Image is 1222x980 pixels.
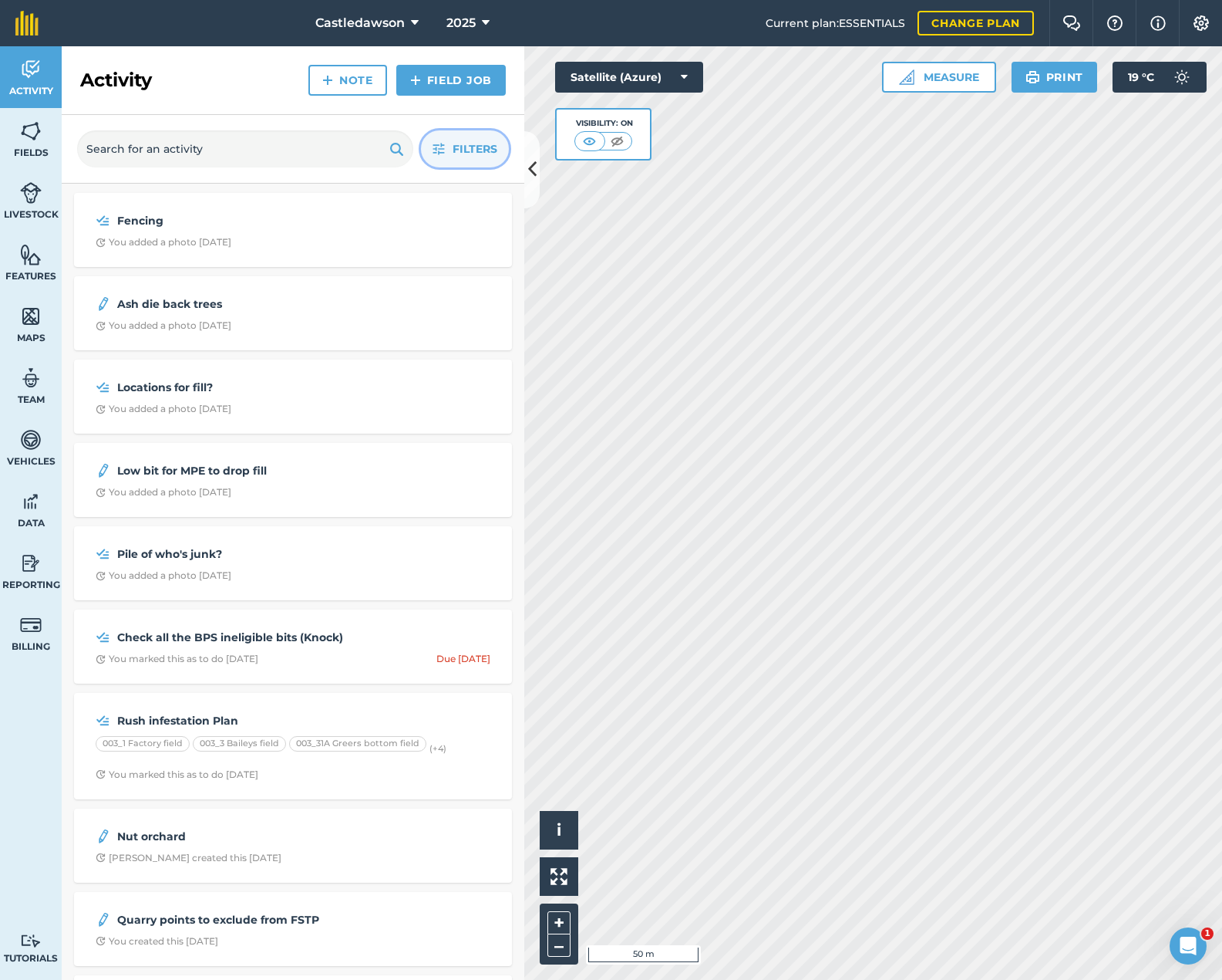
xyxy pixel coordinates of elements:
[117,712,362,729] strong: Rush infestation Plan
[396,65,506,96] a: Field Job
[1025,68,1040,86] img: svg+xml;base64,PHN2ZyB4bWxucz0iaHR0cDovL3d3dy53My5vcmcvMjAwMC9zdmciIHdpZHRoPSIxOSIgaGVpZ2h0PSIyNC...
[410,71,421,90] img: svg+xml;base64,PHN2ZyB4bWxucz0iaHR0cDovL3d3dy53My5vcmcvMjAwMC9zdmciIHdpZHRoPSIxNCIgaGVpZ2h0PSIyNC...
[96,404,106,414] img: Clock with arrow pointing clockwise
[83,202,503,258] a: FencingClock with arrow pointing clockwiseYou added a photo [DATE]
[1113,62,1207,93] button: 19 °C
[15,11,39,35] img: fieldmargin Logo
[96,769,258,781] div: You marked this as to do [DATE]
[96,403,231,415] div: You added a photo [DATE]
[322,71,333,90] img: svg+xml;base64,PHN2ZyB4bWxucz0iaHR0cDovL3d3dy53My5vcmcvMjAwMC9zdmciIHdpZHRoPSIxNCIgaGVpZ2h0PSIyNC...
[96,236,231,248] div: You added a photo [DATE]
[389,140,404,158] img: svg+xml;base64,PHN2ZyB4bWxucz0iaHR0cDovL3d3dy53My5vcmcvMjAwMC9zdmciIHdpZHRoPSIxOSIgaGVpZ2h0PSIyNC...
[766,15,905,32] span: Current plan : ESSENTIALS
[96,653,258,665] div: You marked this as to do [DATE]
[117,379,362,396] strong: Locations for fill?
[193,736,286,752] div: 003_3 Baileys field
[117,546,362,563] strong: Pile of who's junk?
[547,911,571,934] button: +
[83,818,503,874] a: Nut orchardClock with arrow pointing clockwise[PERSON_NAME] created this [DATE]
[1166,62,1197,93] img: svg+xml;base64,PD94bWwgdmVyc2lvbj0iMS4wIiBlbmNvZGluZz0idXRmLTgiPz4KPCEtLSBHZW5lcmF0b3I6IEFkb2JlIE...
[20,934,42,948] img: svg+xml;base64,PD94bWwgdmVyc2lvbj0iMS4wIiBlbmNvZGluZz0idXRmLTgiPz4KPCEtLSBHZW5lcmF0b3I6IEFkb2JlIE...
[20,58,42,81] img: svg+xml;base64,PD94bWwgdmVyc2lvbj0iMS4wIiBlbmNvZGluZz0idXRmLTgiPz4KPCEtLSBHZW5lcmF0b3I6IEFkb2JlIE...
[96,488,106,498] img: Clock with arrow pointing clockwise
[20,120,42,143] img: svg+xml;base64,PHN2ZyB4bWxucz0iaHR0cDovL3d3dy53My5vcmcvMjAwMC9zdmciIHdpZHRoPSI1NiIgaGVpZ2h0PSI2MC...
[20,305,42,328] img: svg+xml;base64,PHN2ZyB4bWxucz0iaHR0cDovL3d3dy53My5vcmcvMjAwMC9zdmciIHdpZHRoPSI1NiIgaGVpZ2h0PSI2MC...
[96,935,218,948] div: You created this [DATE]
[83,702,503,790] a: Rush infestation Plan003_1 Factory field003_3 Baileys field003_31A Greers bottom field(+4)Clock w...
[96,571,106,581] img: Clock with arrow pointing clockwise
[289,736,426,752] div: 003_31A Greers bottom field
[20,613,42,637] img: svg+xml;base64,PD94bWwgdmVyc2lvbj0iMS4wIiBlbmNvZGluZz0idXRmLTgiPz4KPCEtLSBHZW5lcmF0b3I6IEFkb2JlIE...
[1128,62,1154,93] span: 19 ° C
[96,853,106,863] img: Clock with arrow pointing clockwise
[20,243,42,266] img: svg+xml;base64,PHN2ZyB4bWxucz0iaHR0cDovL3d3dy53My5vcmcvMjAwMC9zdmciIHdpZHRoPSI1NiIgaGVpZ2h0PSI2MC...
[96,321,106,331] img: Clock with arrow pointing clockwise
[1170,928,1207,965] iframe: Intercom live chat
[96,211,110,230] img: svg+xml;base64,PD94bWwgdmVyc2lvbj0iMS4wIiBlbmNvZGluZz0idXRmLTgiPz4KPCEtLSBHZW5lcmF0b3I6IEFkb2JlIE...
[20,181,42,204] img: svg+xml;base64,PD94bWwgdmVyc2lvbj0iMS4wIiBlbmNvZGluZz0idXRmLTgiPz4KPCEtLSBHZW5lcmF0b3I6IEFkb2JlIE...
[557,820,561,840] span: i
[20,428,42,451] img: svg+xml;base64,PD94bWwgdmVyc2lvbj0iMS4wIiBlbmNvZGluZz0idXRmLTgiPz4KPCEtLSBHZW5lcmF0b3I6IEFkb2JlIE...
[96,569,231,582] div: You added a photo [DATE]
[96,295,111,313] img: svg+xml;base64,PD94bWwgdmVyc2lvbj0iMS4wIiBlbmNvZGluZz0idXRmLTgiPz4KPCEtLSBHZW5lcmF0b3I6IEFkb2JlIE...
[96,852,281,864] div: [PERSON_NAME] created this [DATE]
[77,130,413,167] input: Search for an activity
[550,868,567,885] img: Four arrows, one pointing top left, one top right, one bottom right and the last bottom left
[453,140,497,157] span: Filters
[20,490,42,513] img: svg+xml;base64,PD94bWwgdmVyc2lvbj0iMS4wIiBlbmNvZGluZz0idXRmLTgiPz4KPCEtLSBHZW5lcmF0b3I6IEFkb2JlIE...
[1192,15,1210,31] img: A cog icon
[96,911,111,929] img: svg+xml;base64,PD94bWwgdmVyc2lvbj0iMS4wIiBlbmNvZGluZz0idXRmLTgiPz4KPCEtLSBHZW5lcmF0b3I6IEFkb2JlIE...
[436,653,490,665] div: Due [DATE]
[96,461,111,480] img: svg+xml;base64,PD94bWwgdmVyc2lvbj0iMS4wIiBlbmNvZGluZz0idXRmLTgiPz4KPCEtLSBHZW5lcmF0b3I6IEFkb2JlIE...
[917,11,1034,35] a: Change plan
[83,536,503,591] a: Pile of who's junk?Clock with arrow pointing clockwiseYou added a photo [DATE]
[96,711,110,730] img: svg+xml;base64,PD94bWwgdmVyc2lvbj0iMS4wIiBlbmNvZGluZz0idXRmLTgiPz4KPCEtLSBHZW5lcmF0b3I6IEFkb2JlIE...
[555,62,703,93] button: Satellite (Azure)
[421,130,509,167] button: Filters
[446,14,476,32] span: 2025
[1106,15,1124,31] img: A question mark icon
[96,936,106,946] img: Clock with arrow pointing clockwise
[83,452,503,508] a: Low bit for MPE to drop fillClock with arrow pointing clockwiseYou added a photo [DATE]
[1012,62,1098,93] button: Print
[96,238,106,248] img: Clock with arrow pointing clockwise
[117,212,362,229] strong: Fencing
[83,619,503,674] a: Check all the BPS ineligible bits (Knock)Clock with arrow pointing clockwiseYou marked this as to...
[96,486,231,498] div: You added a photo [DATE]
[117,296,362,313] strong: Ash die back trees
[574,117,633,130] div: Visibility: On
[96,545,110,563] img: svg+xml;base64,PD94bWwgdmVyc2lvbj0iMS4wIiBlbmNvZGluZz0idXRmLTgiPz4KPCEtLSBHZW5lcmF0b3I6IEFkb2JlIE...
[1062,15,1081,31] img: Two speech bubbles overlapping with the left bubble in the forefront
[547,934,571,957] button: –
[882,62,996,93] button: Measure
[117,911,362,928] strong: Quarry points to exclude from FSTP
[20,367,42,390] img: svg+xml;base64,PD94bWwgdmVyc2lvbj0iMS4wIiBlbmNvZGluZz0idXRmLTgiPz4KPCEtLSBHZW5lcmF0b3I6IEFkb2JlIE...
[96,736,190,752] div: 003_1 Factory field
[899,69,914,85] img: Ruler icon
[96,654,106,664] img: Clock with arrow pointing clockwise
[540,811,578,850] button: i
[83,369,503,424] a: Locations for fill?Clock with arrow pointing clockwiseYou added a photo [DATE]
[20,552,42,575] img: svg+xml;base64,PD94bWwgdmVyc2lvbj0iMS4wIiBlbmNvZGluZz0idXRmLTgiPz4KPCEtLSBHZW5lcmF0b3I6IEFkb2JlIE...
[117,462,362,479] strong: Low bit for MPE to drop fill
[96,827,111,846] img: svg+xml;base64,PD94bWwgdmVyc2lvbj0iMS4wIiBlbmNvZGluZz0idXRmLTgiPz4KPCEtLSBHZW5lcmF0b3I6IEFkb2JlIE...
[96,319,231,332] div: You added a photo [DATE]
[96,378,110,397] img: svg+xml;base64,PD94bWwgdmVyc2lvbj0iMS4wIiBlbmNvZGluZz0idXRmLTgiPz4KPCEtLSBHZW5lcmF0b3I6IEFkb2JlIE...
[429,743,446,754] small: (+ 4 )
[580,133,599,149] img: svg+xml;base64,PHN2ZyB4bWxucz0iaHR0cDovL3d3dy53My5vcmcvMjAwMC9zdmciIHdpZHRoPSI1MCIgaGVpZ2h0PSI0MC...
[96,769,106,779] img: Clock with arrow pointing clockwise
[308,65,387,96] a: Note
[315,14,405,32] span: Castledawson
[80,68,152,93] h2: Activity
[83,286,503,341] a: Ash die back treesClock with arrow pointing clockwiseYou added a photo [DATE]
[96,628,110,647] img: svg+xml;base64,PD94bWwgdmVyc2lvbj0iMS4wIiBlbmNvZGluZz0idXRmLTgiPz4KPCEtLSBHZW5lcmF0b3I6IEFkb2JlIE...
[117,629,362,646] strong: Check all the BPS ineligible bits (Knock)
[83,901,503,957] a: Quarry points to exclude from FSTPClock with arrow pointing clockwiseYou created this [DATE]
[1150,14,1166,32] img: svg+xml;base64,PHN2ZyB4bWxucz0iaHR0cDovL3d3dy53My5vcmcvMjAwMC9zdmciIHdpZHRoPSIxNyIgaGVpZ2h0PSIxNy...
[1201,928,1214,940] span: 1
[608,133,627,149] img: svg+xml;base64,PHN2ZyB4bWxucz0iaHR0cDovL3d3dy53My5vcmcvMjAwMC9zdmciIHdpZHRoPSI1MCIgaGVpZ2h0PSI0MC...
[117,828,362,845] strong: Nut orchard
